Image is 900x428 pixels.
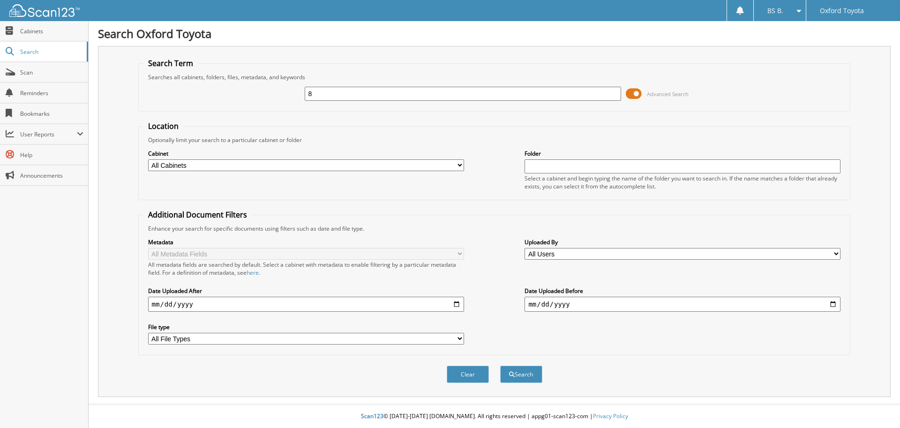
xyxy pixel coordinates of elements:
span: Oxford Toyota [820,8,864,14]
span: Announcements [20,172,83,180]
span: Reminders [20,89,83,97]
button: Search [500,366,542,383]
span: Advanced Search [647,90,689,98]
h1: Search Oxford Toyota [98,26,891,41]
label: File type [148,323,464,331]
span: Cabinets [20,27,83,35]
input: end [525,297,840,312]
div: All metadata fields are searched by default. Select a cabinet with metadata to enable filtering b... [148,261,464,277]
label: Folder [525,150,840,158]
label: Uploaded By [525,238,840,246]
div: © [DATE]-[DATE] [DOMAIN_NAME]. All rights reserved | appg01-scan123-com | [89,405,900,428]
legend: Location [143,121,183,131]
span: User Reports [20,130,77,138]
div: Optionally limit your search to a particular cabinet or folder [143,136,846,144]
a: Privacy Policy [593,412,628,420]
span: BS B. [767,8,783,14]
span: Search [20,48,82,56]
a: here [247,269,259,277]
label: Metadata [148,238,464,246]
input: start [148,297,464,312]
legend: Search Term [143,58,198,68]
label: Cabinet [148,150,464,158]
span: Scan [20,68,83,76]
button: Clear [447,366,489,383]
img: scan123-logo-white.svg [9,4,80,17]
span: Scan123 [361,412,383,420]
div: Enhance your search for specific documents using filters such as date and file type. [143,225,846,233]
span: Bookmarks [20,110,83,118]
label: Date Uploaded After [148,287,464,295]
div: Select a cabinet and begin typing the name of the folder you want to search in. If the name match... [525,174,840,190]
legend: Additional Document Filters [143,210,252,220]
label: Date Uploaded Before [525,287,840,295]
div: Searches all cabinets, folders, files, metadata, and keywords [143,73,846,81]
span: Help [20,151,83,159]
